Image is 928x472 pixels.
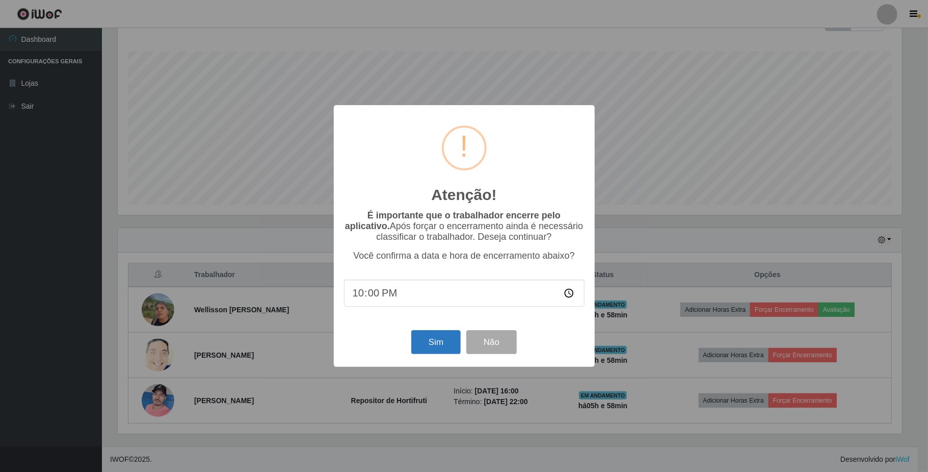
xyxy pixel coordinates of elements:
p: Após forçar o encerramento ainda é necessário classificar o trabalhador. Deseja continuar? [344,210,585,242]
h2: Atenção! [431,186,496,204]
b: É importante que o trabalhador encerre pelo aplicativo. [345,210,561,231]
button: Não [466,330,517,354]
p: Você confirma a data e hora de encerramento abaixo? [344,251,585,261]
button: Sim [411,330,461,354]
